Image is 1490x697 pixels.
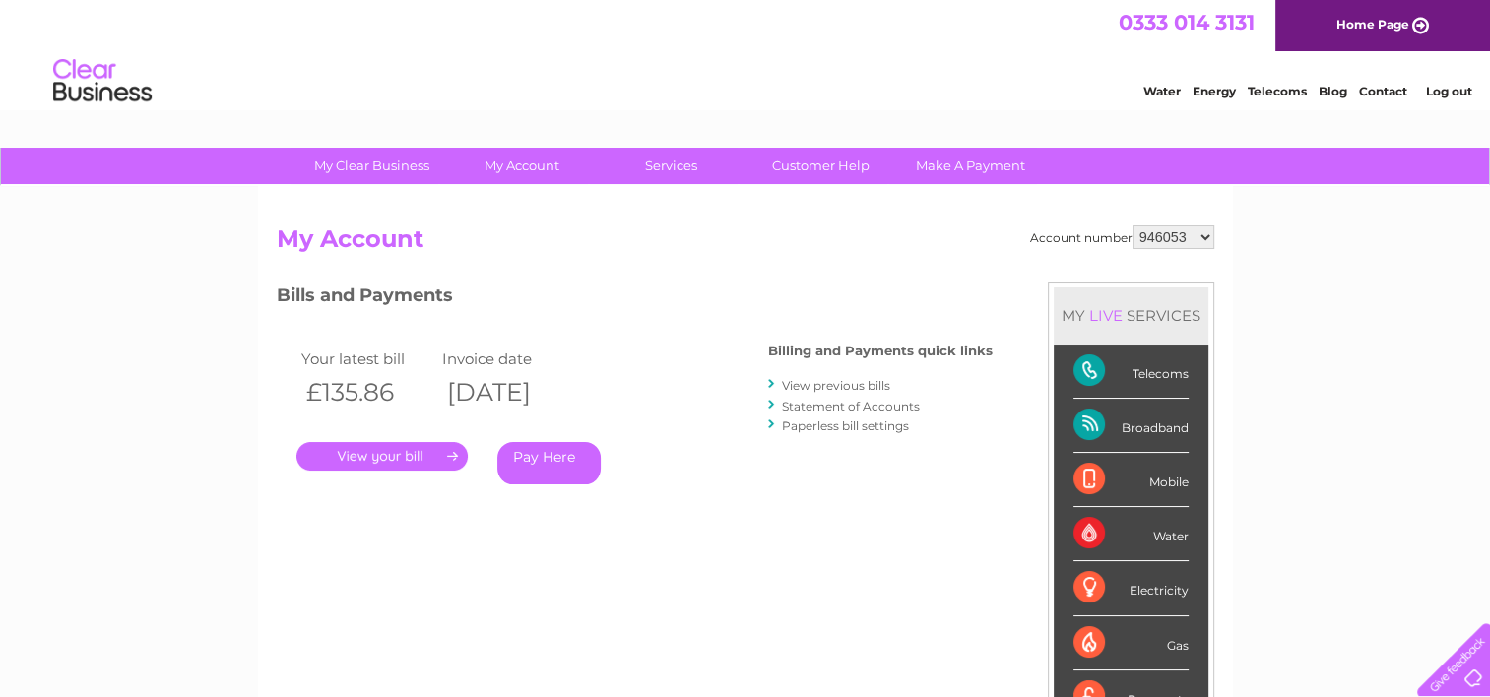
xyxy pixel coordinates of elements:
[296,346,438,372] td: Your latest bill
[1143,84,1181,98] a: Water
[1073,561,1189,615] div: Electricity
[1073,507,1189,561] div: Water
[277,225,1214,263] h2: My Account
[889,148,1052,184] a: Make A Payment
[1359,84,1407,98] a: Contact
[1193,84,1236,98] a: Energy
[440,148,603,184] a: My Account
[782,418,909,433] a: Paperless bill settings
[1248,84,1307,98] a: Telecoms
[437,346,579,372] td: Invoice date
[291,148,453,184] a: My Clear Business
[497,442,601,484] a: Pay Here
[1030,225,1214,249] div: Account number
[281,11,1211,95] div: Clear Business is a trading name of Verastar Limited (registered in [GEOGRAPHIC_DATA] No. 3667643...
[52,51,153,111] img: logo.png
[1073,345,1189,399] div: Telecoms
[277,282,993,316] h3: Bills and Payments
[768,344,993,358] h4: Billing and Payments quick links
[1073,616,1189,670] div: Gas
[1073,453,1189,507] div: Mobile
[1054,287,1208,344] div: MY SERVICES
[782,378,890,393] a: View previous bills
[1119,10,1255,34] a: 0333 014 3131
[296,442,468,471] a: .
[1073,399,1189,453] div: Broadband
[740,148,902,184] a: Customer Help
[782,399,920,413] a: Statement of Accounts
[590,148,752,184] a: Services
[437,372,579,412] th: [DATE]
[1425,84,1471,98] a: Log out
[1085,306,1127,325] div: LIVE
[296,372,438,412] th: £135.86
[1319,84,1347,98] a: Blog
